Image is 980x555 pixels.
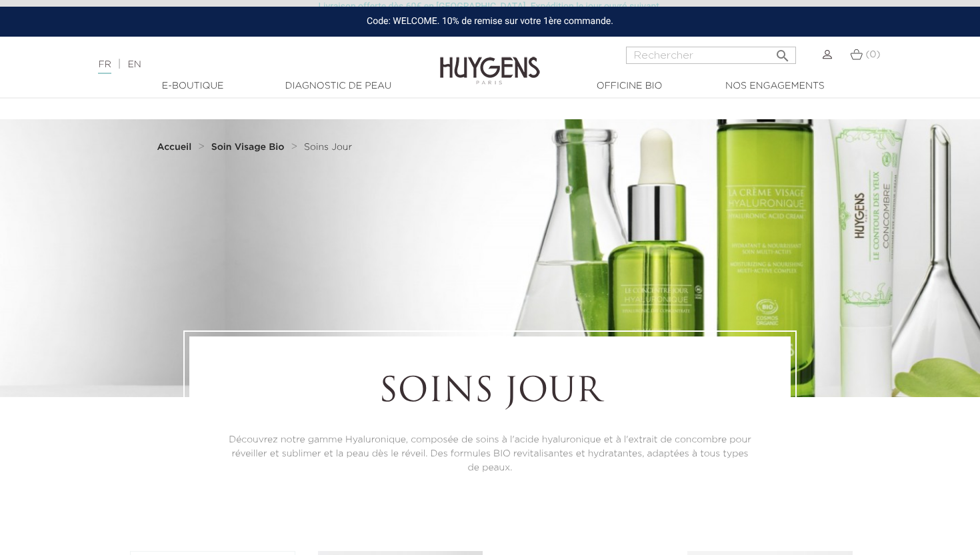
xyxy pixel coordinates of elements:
[304,142,352,153] a: Soins Jour
[91,57,398,73] div: |
[626,47,796,64] input: Rechercher
[708,79,841,93] a: Nos engagements
[865,50,880,59] span: (0)
[98,60,111,74] a: FR
[771,43,795,61] button: 
[127,60,141,69] a: EN
[775,44,791,60] i: 
[157,143,192,152] strong: Accueil
[563,79,696,93] a: Officine Bio
[304,143,352,152] span: Soins Jour
[271,79,405,93] a: Diagnostic de peau
[226,373,754,413] h1: Soins Jour
[126,79,259,93] a: E-Boutique
[211,143,285,152] strong: Soin Visage Bio
[211,142,288,153] a: Soin Visage Bio
[157,142,195,153] a: Accueil
[440,35,540,87] img: Huygens
[226,433,754,475] p: Découvrez notre gamme Hyaluronique, composée de soins à l'acide hyaluronique et à l'extrait de co...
